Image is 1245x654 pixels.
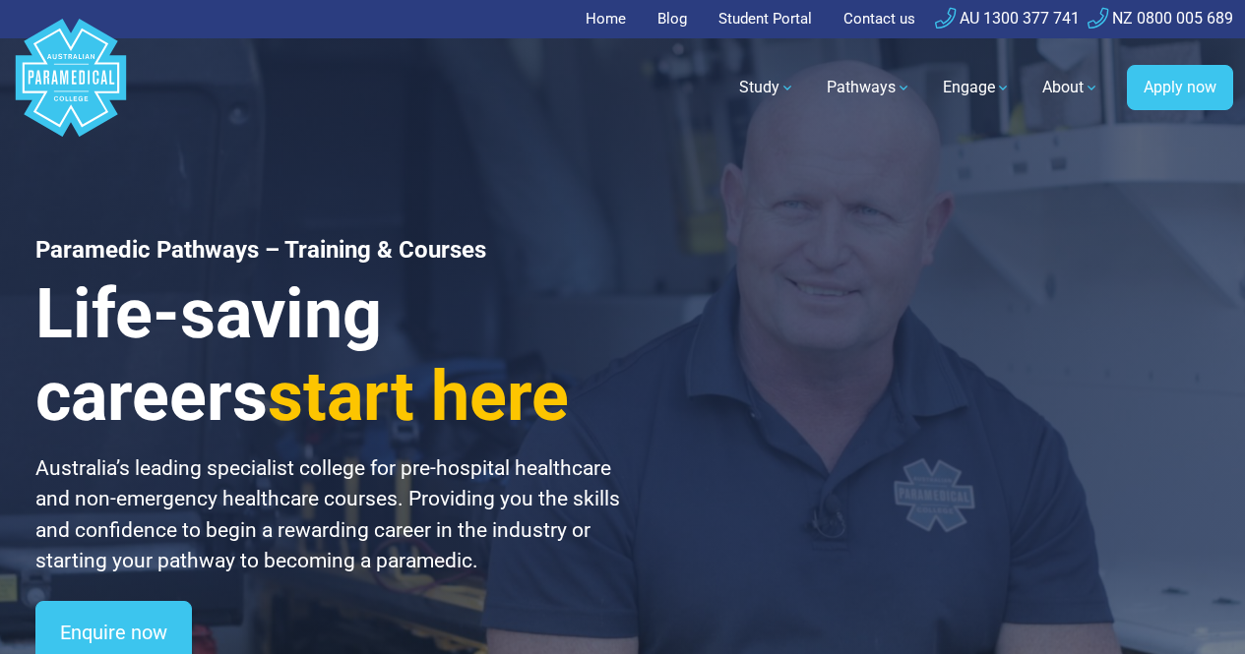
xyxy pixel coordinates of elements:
[1030,60,1111,115] a: About
[1127,65,1233,110] a: Apply now
[12,38,130,138] a: Australian Paramedical College
[35,453,647,577] p: Australia’s leading specialist college for pre-hospital healthcare and non-emergency healthcare c...
[268,356,569,437] span: start here
[35,236,647,265] h1: Paramedic Pathways – Training & Courses
[815,60,923,115] a: Pathways
[727,60,807,115] a: Study
[931,60,1023,115] a: Engage
[935,9,1080,28] a: AU 1300 377 741
[1088,9,1233,28] a: NZ 0800 005 689
[35,272,647,438] h3: Life-saving careers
